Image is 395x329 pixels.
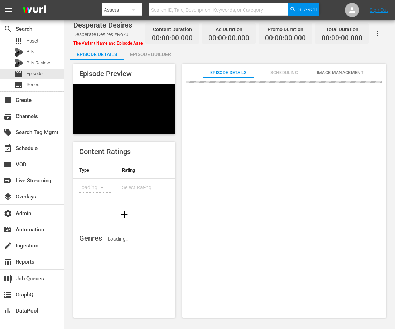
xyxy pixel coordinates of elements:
[259,69,309,77] span: Scheduling
[4,257,12,266] span: Reports
[73,31,129,37] span: Desperate Desires #Roku
[152,24,193,34] div: Content Duration
[315,69,366,77] span: Image Management
[208,34,249,43] span: 00:00:00.000
[73,41,367,46] span: The Variant Name and Episode Assets are the only customizations available at this time. To modify...
[152,34,193,43] span: 00:00:00.000
[73,162,175,201] table: simple table
[73,21,132,29] span: Desperate Desires
[208,24,249,34] div: Ad Duration
[124,46,177,60] button: Episode Builder
[27,38,38,45] span: Asset
[108,236,128,242] span: Loading..
[79,147,131,156] span: Content Ratings
[370,7,388,13] a: Sign Out
[288,3,319,16] button: Search
[14,70,23,78] span: Episode
[14,48,23,57] div: Bits
[14,37,23,45] span: Asset
[4,144,12,153] span: Schedule
[73,162,116,179] th: Type
[124,46,177,63] div: Episode Builder
[4,160,12,169] span: VOD
[27,81,39,88] span: Series
[4,6,13,14] span: menu
[70,46,124,63] div: Episode Details
[4,225,12,234] span: Automation
[4,128,12,137] span: Search Tag Mgmt
[14,80,23,89] span: Series
[116,162,159,179] th: Rating
[4,274,12,283] span: Job Queues
[4,25,12,33] span: Search
[14,59,23,67] div: Bits Review
[203,69,254,77] span: Episode Details
[4,209,12,218] span: Admin
[322,24,362,34] div: Total Duration
[4,192,12,201] span: Overlays
[4,241,12,250] span: Ingestion
[298,3,317,16] span: Search
[4,306,12,315] span: DataPool
[70,46,124,60] button: Episode Details
[4,112,12,121] span: Channels
[27,48,34,55] span: Bits
[79,69,132,78] span: Episode Preview
[79,234,102,242] span: Genres
[322,34,362,43] span: 00:00:00.000
[4,96,12,104] span: Create
[265,24,306,34] div: Promo Duration
[17,2,52,19] img: ans4CAIJ8jUAAAAAAAAAAAAAAAAAAAAAAAAgQb4GAAAAAAAAAAAAAAAAAAAAAAAAJMjXAAAAAAAAAAAAAAAAAAAAAAAAgAT5G...
[27,70,43,77] span: Episode
[4,176,12,185] span: Live Streaming
[4,290,12,299] span: GraphQL
[27,59,50,67] span: Bits Review
[265,34,306,43] span: 00:00:00.000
